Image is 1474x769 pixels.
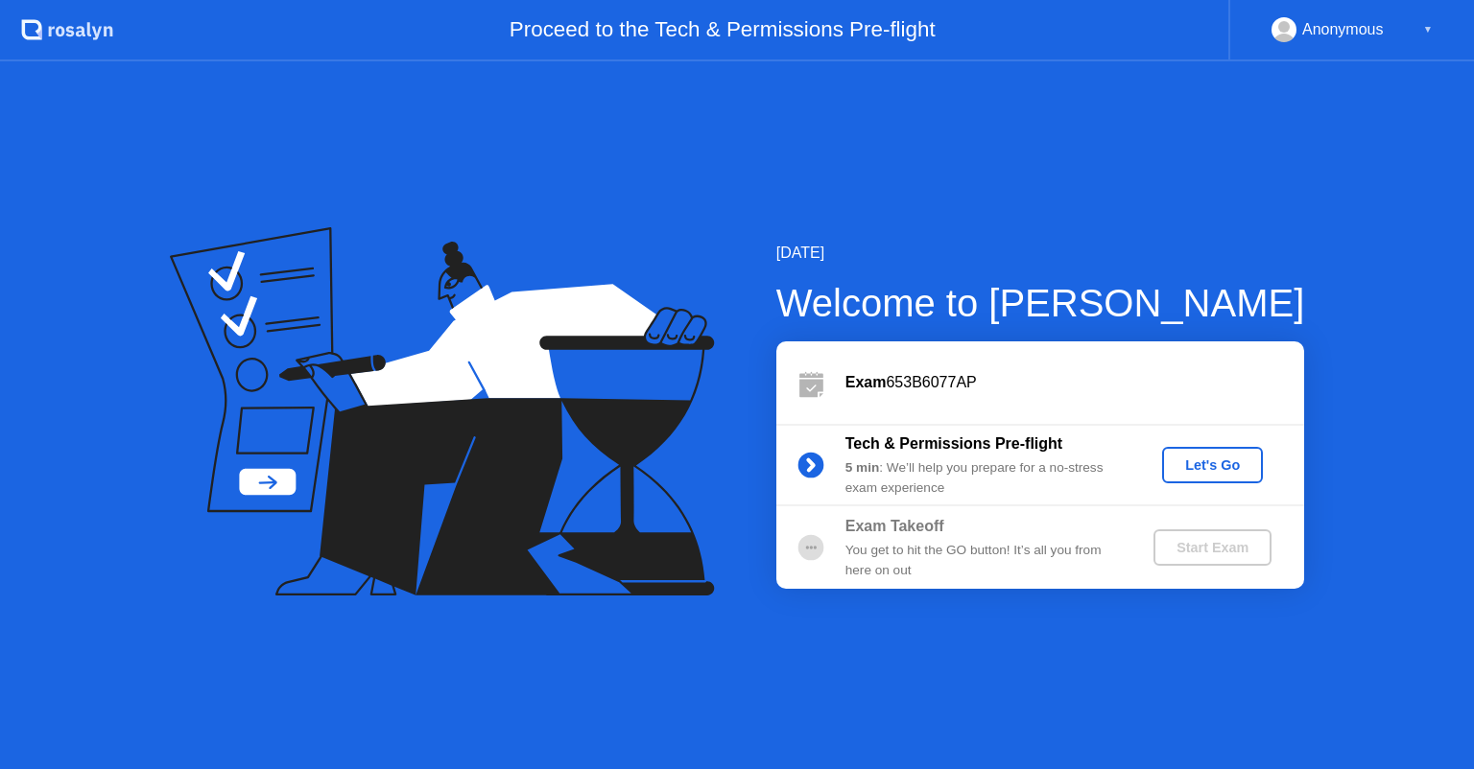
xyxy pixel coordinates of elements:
[845,435,1062,452] b: Tech & Permissions Pre-flight
[845,374,887,390] b: Exam
[845,518,944,534] b: Exam Takeoff
[845,541,1122,580] div: You get to hit the GO button! It’s all you from here on out
[1161,540,1264,555] div: Start Exam
[1302,17,1384,42] div: Anonymous
[1162,447,1263,483] button: Let's Go
[845,460,880,475] b: 5 min
[776,242,1305,265] div: [DATE]
[776,274,1305,332] div: Welcome to [PERSON_NAME]
[1170,457,1255,473] div: Let's Go
[1153,529,1272,566] button: Start Exam
[845,458,1122,498] div: : We’ll help you prepare for a no-stress exam experience
[845,371,1304,394] div: 653B6077AP
[1423,17,1433,42] div: ▼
